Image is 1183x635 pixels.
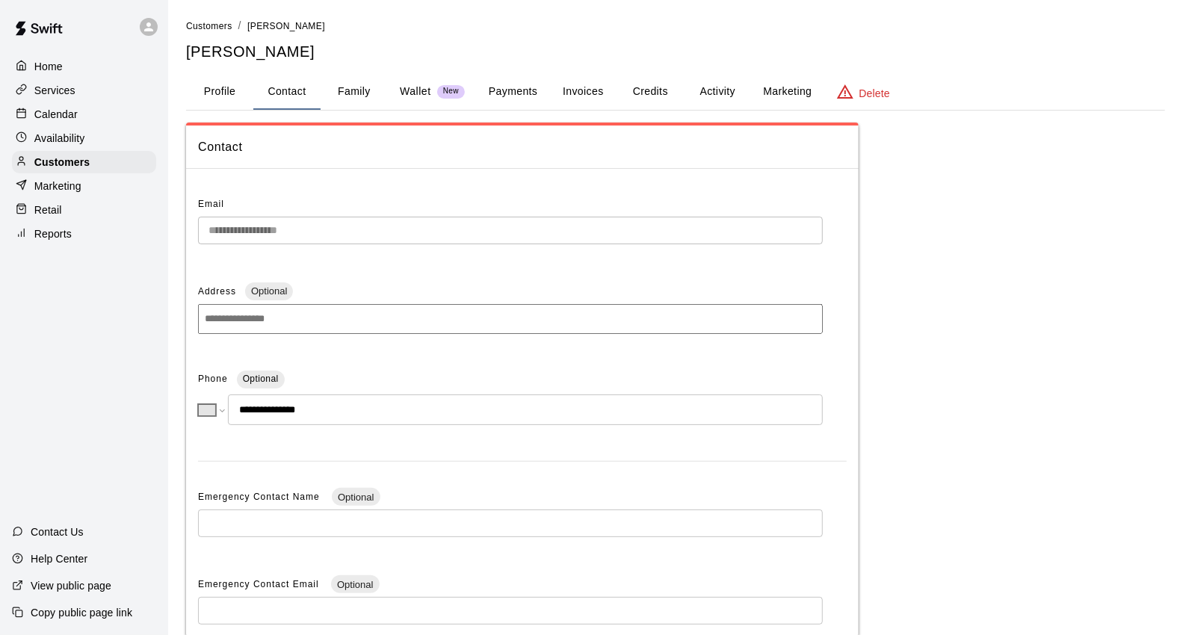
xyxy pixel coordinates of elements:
[34,83,75,98] p: Services
[238,18,241,34] li: /
[34,59,63,74] p: Home
[477,74,549,110] button: Payments
[198,217,823,244] div: The email of an existing customer can only be changed by the customer themselves at https://book....
[31,605,132,620] p: Copy public page link
[186,74,1165,110] div: basic tabs example
[400,84,431,99] p: Wallet
[617,74,684,110] button: Credits
[437,87,465,96] span: New
[12,223,156,245] a: Reports
[321,74,388,110] button: Family
[247,21,325,31] span: [PERSON_NAME]
[12,127,156,149] a: Availability
[751,74,824,110] button: Marketing
[198,492,323,502] span: Emergency Contact Name
[31,578,111,593] p: View public page
[34,226,72,241] p: Reports
[34,107,78,122] p: Calendar
[186,18,1165,34] nav: breadcrumb
[549,74,617,110] button: Invoices
[186,19,232,31] a: Customers
[245,285,293,297] span: Optional
[198,199,224,209] span: Email
[198,286,236,297] span: Address
[12,55,156,78] a: Home
[198,579,322,589] span: Emergency Contact Email
[31,524,84,539] p: Contact Us
[34,131,85,146] p: Availability
[186,74,253,110] button: Profile
[31,551,87,566] p: Help Center
[198,137,847,157] span: Contact
[253,74,321,110] button: Contact
[243,374,279,384] span: Optional
[332,492,380,503] span: Optional
[12,175,156,197] a: Marketing
[12,151,156,173] a: Customers
[198,368,228,391] span: Phone
[34,155,90,170] p: Customers
[859,86,890,101] p: Delete
[684,74,751,110] button: Activity
[331,579,379,590] span: Optional
[34,202,62,217] p: Retail
[186,42,1165,62] h5: [PERSON_NAME]
[12,103,156,126] a: Calendar
[12,199,156,221] a: Retail
[12,79,156,102] a: Services
[186,21,232,31] span: Customers
[34,179,81,193] p: Marketing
